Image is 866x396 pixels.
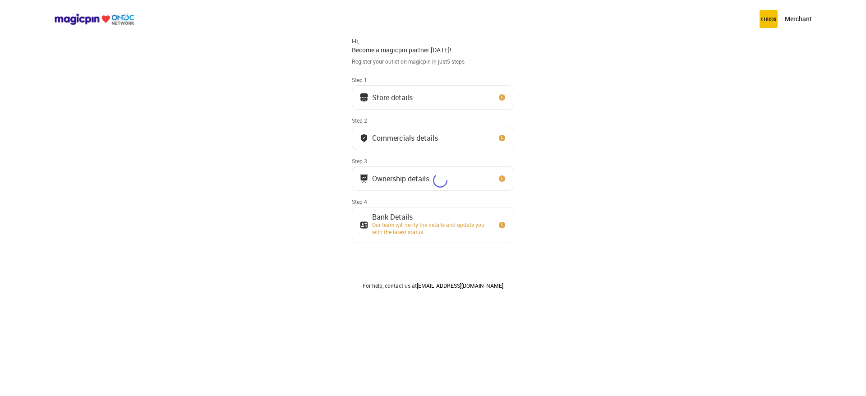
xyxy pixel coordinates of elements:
[54,13,134,25] img: ondc-logo-new-small.8a59708e.svg
[352,282,514,289] div: For help, contact us at
[359,221,369,230] img: ownership_icon.37569ceb.svg
[352,198,514,205] div: Step 4
[760,10,778,28] img: circus.b677b59b.png
[372,221,489,235] div: Our team will verify the details and update you with the latest status.
[352,207,514,243] button: Bank DetailsOur team will verify the details and update you with the latest status.
[372,215,489,219] div: Bank Details
[785,14,812,23] p: Merchant
[497,174,507,183] img: clock_icon_new.67dbf243.svg
[497,93,507,102] img: clock_icon_new.67dbf243.svg
[497,134,507,143] img: clock_icon_new.67dbf243.svg
[497,221,507,230] img: clock_icon_new.67dbf243.svg
[417,282,503,289] a: [EMAIL_ADDRESS][DOMAIN_NAME]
